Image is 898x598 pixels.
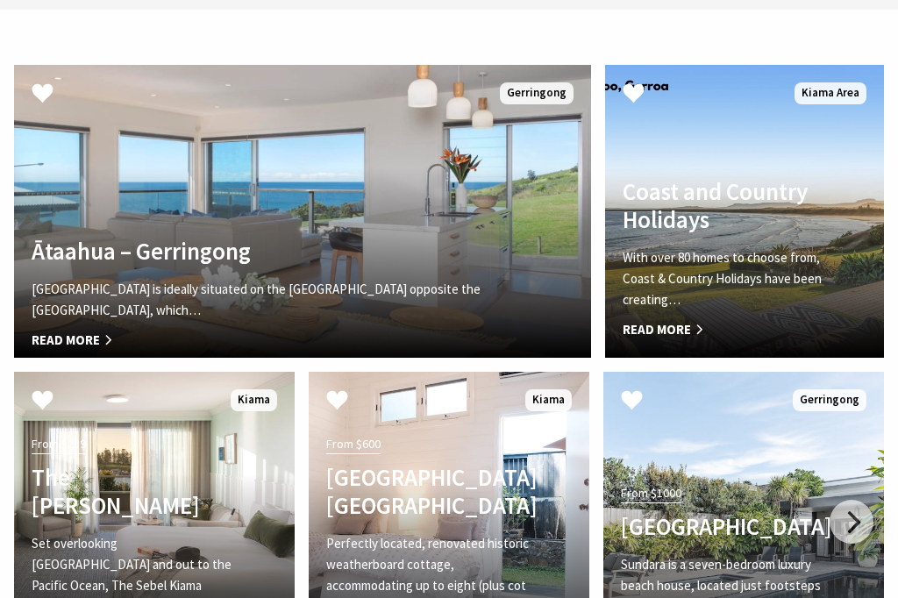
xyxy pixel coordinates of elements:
[623,177,825,234] h4: Coast and Country Holidays
[621,483,681,503] span: From $1000
[623,319,825,340] span: Read More
[525,389,572,411] span: Kiama
[326,434,381,454] span: From $600
[795,82,866,104] span: Kiama Area
[32,434,86,454] span: From $289
[605,65,662,125] button: Click to Favourite Coast and Country Holidays
[603,372,660,431] button: Click to Favourite Sundara Beach House
[32,237,487,265] h4: Ātaahua – Gerringong
[14,65,71,125] button: Click to Favourite Ātaahua – Gerringong
[623,247,825,310] p: With over 80 homes to choose from, Coast & Country Holidays have been creating…
[793,389,866,411] span: Gerringong
[32,463,235,520] h4: The [PERSON_NAME]
[14,372,71,431] button: Click to Favourite The Sebel Kiama
[605,65,884,358] a: Another Image Used Coast and Country Holidays With over 80 homes to choose from, Coast & Country ...
[231,389,277,411] span: Kiama
[32,279,487,321] p: [GEOGRAPHIC_DATA] is ideally situated on the [GEOGRAPHIC_DATA] opposite the [GEOGRAPHIC_DATA], wh...
[32,330,487,351] span: Read More
[326,463,530,520] h4: [GEOGRAPHIC_DATA] [GEOGRAPHIC_DATA]
[621,512,824,540] h4: [GEOGRAPHIC_DATA]
[500,82,574,104] span: Gerringong
[14,65,591,358] a: Another Image Used Ātaahua – Gerringong [GEOGRAPHIC_DATA] is ideally situated on the [GEOGRAPHIC_...
[309,372,366,431] button: Click to Favourite Driftwood Beach House Kiama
